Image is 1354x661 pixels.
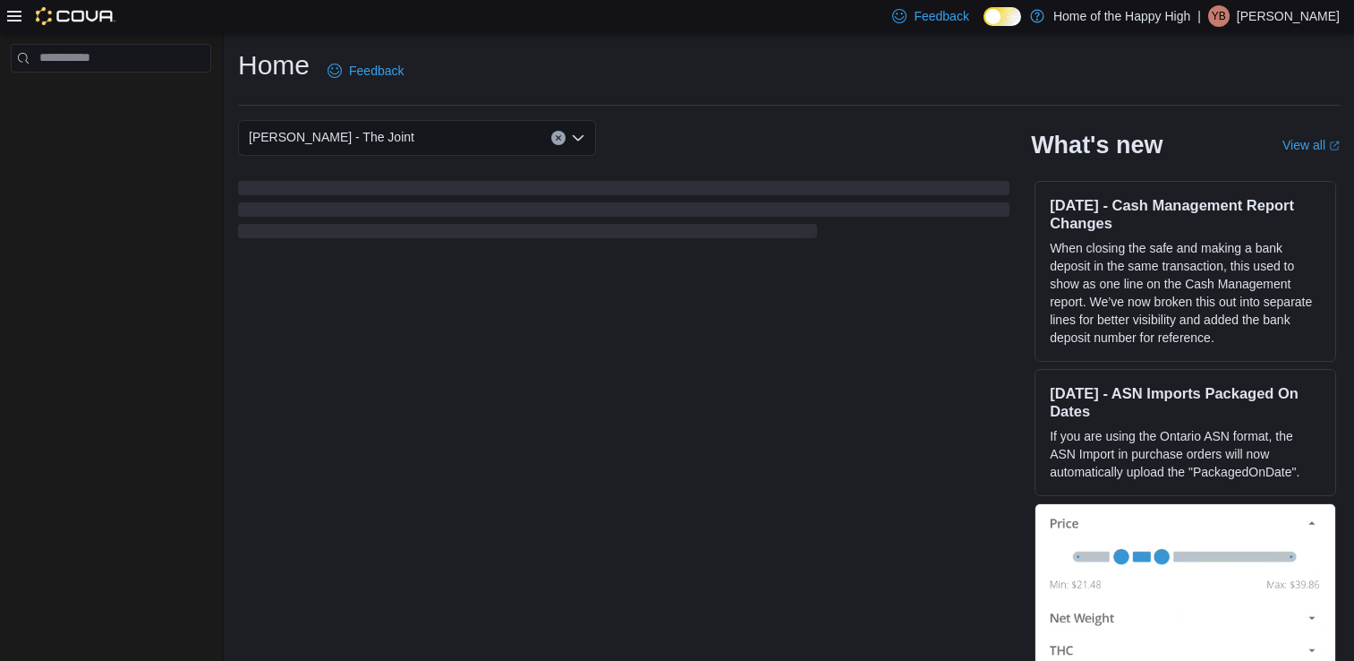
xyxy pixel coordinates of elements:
span: Loading [238,185,1009,242]
button: Open list of options [571,131,585,145]
span: Feedback [349,62,404,80]
h3: [DATE] - Cash Management Report Changes [1050,196,1321,232]
p: Home of the Happy High [1053,5,1190,27]
a: Feedback [320,53,411,89]
a: View allExternal link [1282,138,1340,152]
p: If you are using the Ontario ASN format, the ASN Import in purchase orders will now automatically... [1050,427,1321,481]
img: Cova [36,7,115,25]
span: [PERSON_NAME] - The Joint [249,126,414,148]
div: Yuli Berdychevskiy [1208,5,1230,27]
span: Dark Mode [984,26,984,27]
p: [PERSON_NAME] [1237,5,1340,27]
input: Dark Mode [984,7,1021,26]
h3: [DATE] - ASN Imports Packaged On Dates [1050,384,1321,420]
h1: Home [238,47,310,83]
p: | [1197,5,1201,27]
span: Feedback [914,7,968,25]
svg: External link [1329,141,1340,151]
button: Clear input [551,131,566,145]
p: When closing the safe and making a bank deposit in the same transaction, this used to show as one... [1050,239,1321,347]
span: YB [1212,5,1226,27]
h2: What's new [1031,131,1162,159]
nav: Complex example [11,76,211,119]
